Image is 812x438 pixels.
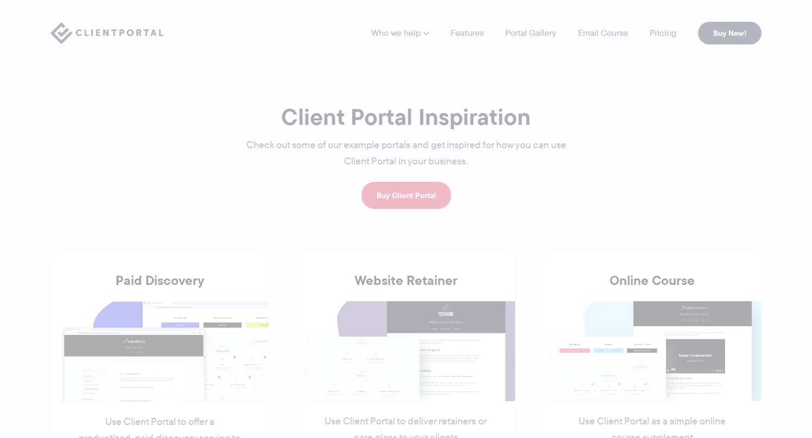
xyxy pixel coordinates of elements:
p: Check out some of our example portals and get inspired for how you can use Client Portal in your ... [224,137,588,170]
h3: Online Course [543,273,762,301]
a: Buy Now! [698,22,762,45]
h3: Website Retainer [297,273,515,301]
h3: Paid Discovery [50,273,269,301]
h1: Client Portal Inspiration [224,103,588,131]
a: Who we help [371,29,429,37]
a: Buy Client Portal [361,182,451,209]
a: Email Course [578,29,628,37]
a: Features [451,29,484,37]
a: Portal Gallery [505,29,556,37]
a: Pricing [650,29,676,37]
